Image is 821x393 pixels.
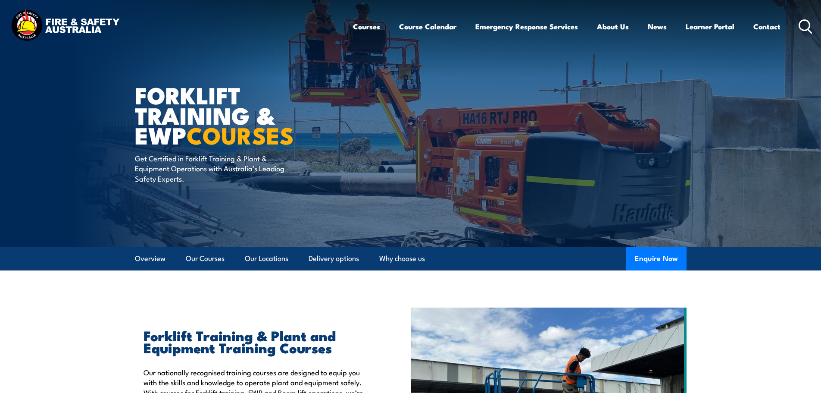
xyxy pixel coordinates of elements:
a: Overview [135,247,165,270]
a: Learner Portal [686,15,734,38]
button: Enquire Now [626,247,687,270]
a: Contact [753,15,780,38]
a: Course Calendar [399,15,456,38]
a: Delivery options [309,247,359,270]
a: News [648,15,667,38]
h2: Forklift Training & Plant and Equipment Training Courses [144,329,371,353]
a: Our Courses [186,247,225,270]
h1: Forklift Training & EWP [135,85,348,145]
a: About Us [597,15,629,38]
a: Emergency Response Services [475,15,578,38]
a: Why choose us [379,247,425,270]
p: Get Certified in Forklift Training & Plant & Equipment Operations with Australia’s Leading Safety... [135,153,292,183]
a: Our Locations [245,247,288,270]
a: Courses [353,15,380,38]
strong: COURSES [187,116,294,152]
